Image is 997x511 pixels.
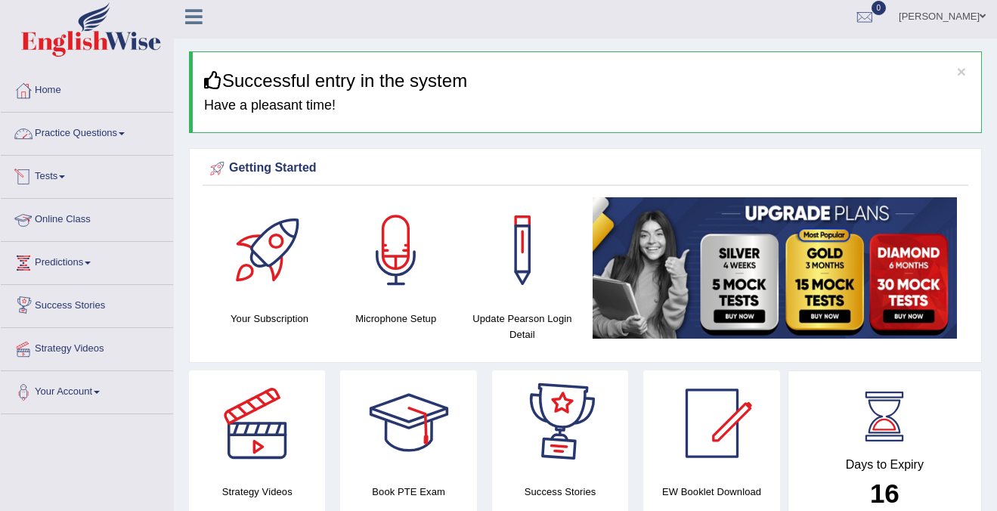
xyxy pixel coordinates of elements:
[1,113,173,150] a: Practice Questions
[204,98,970,113] h4: Have a pleasant time!
[1,328,173,366] a: Strategy Videos
[204,71,970,91] h3: Successful entry in the system
[1,242,173,280] a: Predictions
[1,70,173,107] a: Home
[466,311,577,342] h4: Update Pearson Login Detail
[1,199,173,237] a: Online Class
[870,478,899,508] b: 16
[1,371,173,409] a: Your Account
[643,484,779,500] h4: EW Booklet Download
[1,156,173,194] a: Tests
[340,484,476,500] h4: Book PTE Exam
[872,1,887,15] span: 0
[492,484,628,500] h4: Success Stories
[206,157,964,180] div: Getting Started
[957,63,966,79] button: ×
[1,285,173,323] a: Success Stories
[593,197,957,338] img: small5.jpg
[214,311,325,327] h4: Your Subscription
[805,458,964,472] h4: Days to Expiry
[189,484,325,500] h4: Strategy Videos
[340,311,451,327] h4: Microphone Setup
